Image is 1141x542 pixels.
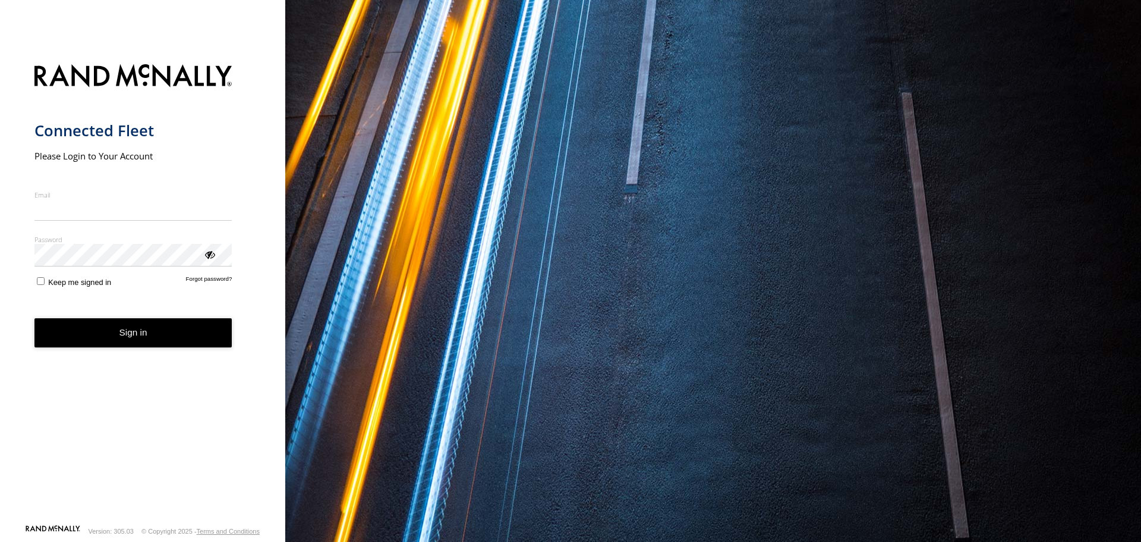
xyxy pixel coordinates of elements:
h1: Connected Fleet [34,121,232,140]
span: Keep me signed in [48,278,111,287]
button: Sign in [34,318,232,347]
a: Terms and Conditions [197,528,260,535]
input: Keep me signed in [37,277,45,285]
label: Password [34,235,232,244]
label: Email [34,190,232,199]
div: © Copyright 2025 - [141,528,260,535]
form: main [34,57,251,524]
a: Visit our Website [26,525,80,537]
img: Rand McNally [34,62,232,92]
h2: Please Login to Your Account [34,150,232,162]
a: Forgot password? [186,275,232,287]
div: ViewPassword [203,248,215,260]
div: Version: 305.03 [89,528,134,535]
